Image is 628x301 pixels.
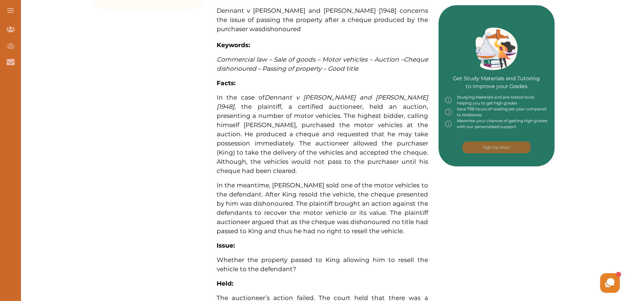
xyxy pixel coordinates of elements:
[217,41,250,49] strong: Keywords:
[217,56,404,63] span: Commercial law – Sale of goods – Motor vehicles – Auction –
[476,28,518,70] img: Green card image
[217,56,428,72] span: Cheque dishonoured
[445,106,452,118] img: info-img
[483,144,510,150] p: Sign Up Now!
[261,25,301,33] span: dishonoured
[446,193,571,208] iframe: Reviews Badge Ribbon Widget
[258,65,358,72] span: – Passing of property – Good title
[217,79,236,87] strong: Facts:
[445,94,548,106] div: Studying Materials and pre-tested tools helping you to get high grades
[217,181,428,235] span: In the meantime, [PERSON_NAME] sold one of the motor vehicles to the defendant. After King resold...
[462,141,531,153] button: [object Object]
[217,242,235,249] strong: Issue:
[217,94,428,175] span: In the case of , the plaintiff, a certified auctioneer, held an auction, presenting a number of m...
[453,56,540,90] p: Get Study Materials and Tutoring to Improve your Grades
[445,94,452,106] img: info-img
[217,256,428,273] span: Whether the property passed to King allowing him to resell the vehicle to the defendant?
[445,118,548,130] div: Maximise your chances of getting high grades with our personalised support
[217,280,233,287] strong: Held:
[445,118,452,130] img: info-img
[217,7,428,33] span: Dennant v [PERSON_NAME] and [PERSON_NAME] [1948] concerns the issue of passing the property after...
[471,272,621,294] iframe: HelpCrunch
[217,94,428,110] span: Dennant v [PERSON_NAME] and [PERSON_NAME] [1948]
[445,106,548,118] div: Save 738 hours of reading per year compared to textbooks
